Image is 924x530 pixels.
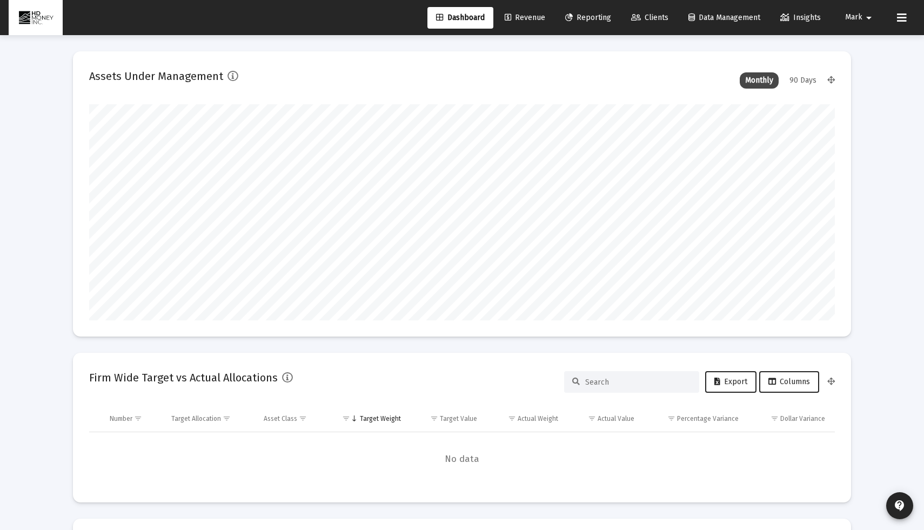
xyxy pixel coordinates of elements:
[327,406,409,432] td: Column Target Weight
[436,13,485,22] span: Dashboard
[110,414,132,423] div: Number
[134,414,142,422] span: Show filter options for column 'Number'
[862,7,875,29] mat-icon: arrow_drop_down
[409,406,485,432] td: Column Target Value
[784,72,822,89] div: 90 Days
[223,414,231,422] span: Show filter options for column 'Target Allocation'
[256,406,328,432] td: Column Asset Class
[505,13,545,22] span: Revenue
[772,7,829,29] a: Insights
[832,6,888,28] button: Mark
[642,406,746,432] td: Column Percentage Variance
[688,13,760,22] span: Data Management
[845,13,862,22] span: Mark
[264,414,297,423] div: Asset Class
[89,453,835,465] span: No data
[588,414,596,422] span: Show filter options for column 'Actual Value'
[622,7,677,29] a: Clients
[780,414,825,423] div: Dollar Variance
[565,13,611,22] span: Reporting
[102,406,164,432] td: Column Number
[677,414,739,423] div: Percentage Variance
[485,406,566,432] td: Column Actual Weight
[667,414,675,422] span: Show filter options for column 'Percentage Variance'
[557,7,620,29] a: Reporting
[566,406,642,432] td: Column Actual Value
[705,371,756,393] button: Export
[164,406,256,432] td: Column Target Allocation
[771,414,779,422] span: Show filter options for column 'Dollar Variance'
[17,7,55,29] img: Dashboard
[430,414,438,422] span: Show filter options for column 'Target Value'
[631,13,668,22] span: Clients
[893,499,906,512] mat-icon: contact_support
[89,406,835,486] div: Data grid
[496,7,554,29] a: Revenue
[440,414,477,423] div: Target Value
[508,414,516,422] span: Show filter options for column 'Actual Weight'
[759,371,819,393] button: Columns
[89,68,223,85] h2: Assets Under Management
[780,13,821,22] span: Insights
[342,414,350,422] span: Show filter options for column 'Target Weight'
[740,72,779,89] div: Monthly
[299,414,307,422] span: Show filter options for column 'Asset Class'
[171,414,221,423] div: Target Allocation
[714,377,747,386] span: Export
[585,378,691,387] input: Search
[360,414,401,423] div: Target Weight
[598,414,634,423] div: Actual Value
[89,369,278,386] h2: Firm Wide Target vs Actual Allocations
[746,406,835,432] td: Column Dollar Variance
[518,414,558,423] div: Actual Weight
[768,377,810,386] span: Columns
[427,7,493,29] a: Dashboard
[680,7,769,29] a: Data Management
